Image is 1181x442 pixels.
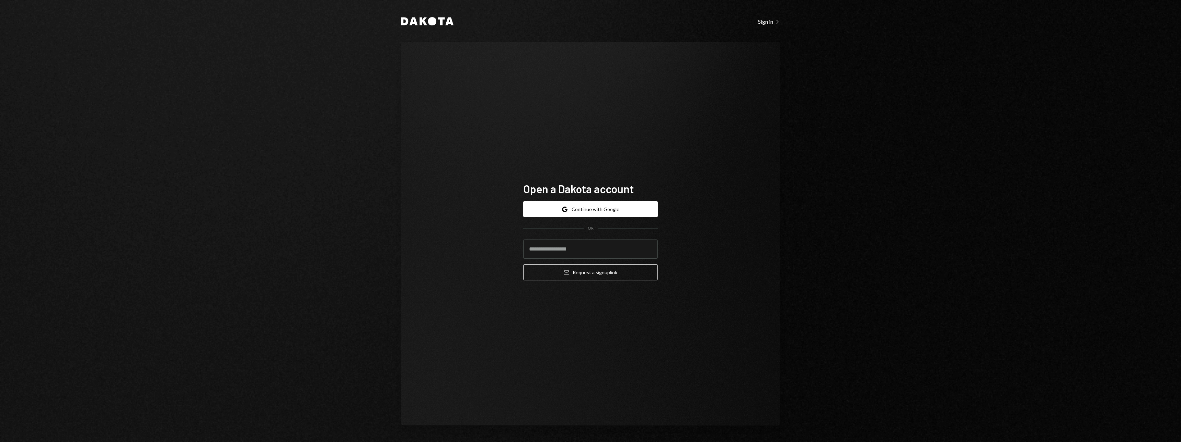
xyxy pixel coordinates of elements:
button: Request a signuplink [523,264,658,280]
button: Continue with Google [523,201,658,217]
div: OR [588,225,594,231]
h1: Open a Dakota account [523,182,658,196]
a: Sign in [758,18,780,25]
